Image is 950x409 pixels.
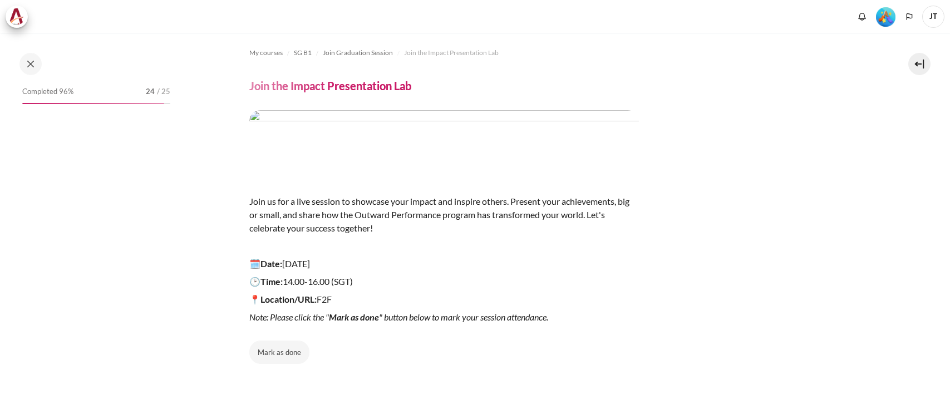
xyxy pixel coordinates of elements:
p: [DATE] [249,257,639,270]
span: Join us for a live session to showcase your impact and inspire others. Present your achievements,... [249,196,629,233]
strong: 🕑Time: [249,276,283,287]
img: Level #5 [876,7,895,27]
p: F2F [249,293,639,306]
a: SG B1 [294,46,312,60]
strong: 🗓️Date: [249,258,282,269]
strong: 📍Location/URL: [249,294,317,304]
span: Completed 96% [22,86,73,97]
strong: Mark as done [329,312,379,322]
span: My courses [249,48,283,58]
span: Join Graduation Session [323,48,393,58]
img: Architeck [9,8,24,25]
h4: Join the Impact Presentation Lab [249,78,411,93]
a: Join Graduation Session [323,46,393,60]
div: Show notification window with no new notifications [854,8,870,25]
a: Join the Impact Presentation Lab [404,46,499,60]
nav: Navigation bar [249,44,871,62]
a: Level #5 [872,6,900,27]
span: JT [922,6,944,28]
button: Languages [901,8,918,25]
span: 24 [146,86,155,97]
span: SG B1 [294,48,312,58]
div: 96% [22,103,164,104]
div: Level #5 [876,6,895,27]
em: Note: Please click the " " button below to mark your session attendance. [249,312,548,322]
span: / 25 [157,86,170,97]
a: Architeck Architeck [6,6,33,28]
a: My courses [249,46,283,60]
button: Mark Join the Impact Presentation Lab as done [249,341,309,364]
a: User menu [922,6,944,28]
span: 14.00-16.00 (SGT) [249,276,353,287]
span: Join the Impact Presentation Lab [404,48,499,58]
